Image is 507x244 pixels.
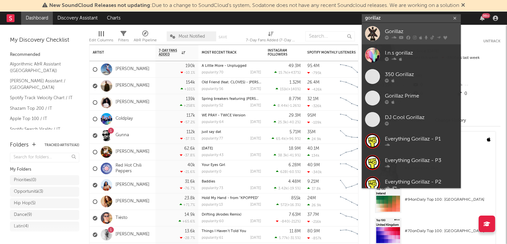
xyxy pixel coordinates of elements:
div: [DATE] [250,236,261,240]
div: Baddies [202,180,261,183]
svg: Chart title [337,94,367,111]
div: A Little More - Unplugged [202,64,261,68]
a: Spotify Search Virality / IT [10,126,73,133]
div: 24M [307,196,316,200]
button: Save [219,35,227,39]
div: ( ) [274,186,301,190]
div: Gorillaz Prime [385,92,457,100]
a: A Little More - Unplugged [202,64,247,68]
svg: Chart title [337,160,367,177]
div: 99 + [482,13,490,18]
a: [PERSON_NAME] [116,232,150,237]
div: ( ) [273,103,301,108]
div: popularity: 43 [202,153,223,157]
div: +101 % [181,87,195,91]
div: [DATE] [250,120,261,124]
span: -840 [280,220,289,224]
div: -795k [307,71,321,75]
div: Old Friend (feat. CLOVES) - KOPPY Remix [202,81,261,84]
div: ( ) [274,70,301,75]
div: ( ) [272,137,301,141]
div: Your Eyes Girl [202,163,261,167]
div: popularity: 64 [202,120,224,124]
div: Everything Gorillaz - P1 [385,135,457,143]
span: 572 [281,203,287,207]
div: 7-Day Fans Added (7-Day Fans Added) [246,28,295,47]
div: [DATE] [250,104,261,107]
div: WE PRAY - TWICE Version [202,114,261,117]
div: [DATE] [250,170,261,174]
div: 190k [186,64,195,68]
span: 7-Day Fans Added [159,49,180,57]
span: 3.42k [278,187,287,190]
div: 7.63M [289,213,301,217]
a: Spotify Track Velocity Chart / IT [10,94,73,102]
span: 25.3k [278,121,287,124]
div: popularity: 0 [202,170,221,174]
span: -212 % [290,220,300,224]
a: Latin(4) [10,222,79,231]
div: 11.8M [289,229,301,233]
div: Spotify Monthly Listeners [307,51,357,55]
span: -40.2 % [288,121,300,124]
div: -57.2 % [180,120,195,124]
a: Drifting (Arodes Remix) [202,213,241,217]
div: popularity: 60 [202,220,224,223]
svg: Chart title [337,111,367,127]
span: -19.5 % [288,187,300,190]
button: Untrack [483,38,500,45]
a: [PERSON_NAME] [116,83,150,89]
div: Opportunità ( 3 ) [14,188,43,196]
div: [DATE] [250,87,261,91]
span: -60.5 % [288,170,300,174]
input: Search... [305,31,355,41]
div: -37.5 % [180,137,195,141]
div: DJ Cool Gorillaz [385,113,457,121]
div: Dance ( 9 ) [14,211,32,219]
div: Gorillaz [385,27,457,35]
a: [PERSON_NAME] [116,182,150,188]
div: 37.8k [307,186,321,191]
div: -326k [307,104,321,108]
div: popularity: 56 [202,87,223,91]
a: Your Eyes Girl [202,163,225,167]
svg: Chart title [337,144,367,160]
a: Dashboard [21,12,53,25]
div: 31.6k [185,180,195,184]
div: popularity: 70 [202,71,223,74]
a: Everything Gorillaz - P1 [362,130,461,152]
div: ( ) [276,219,301,224]
a: Baddies [202,180,215,183]
div: 4.48M [288,180,301,184]
svg: Chart title [337,193,367,210]
svg: Chart title [337,226,367,243]
div: popularity: 13 [202,203,223,207]
div: Latin ( 4 ) [14,223,29,230]
a: DJ Cool Gorillaz [362,109,461,130]
a: #94onDaily Top 100: [GEOGRAPHIC_DATA] [370,186,495,218]
div: Edit Columns [89,36,113,44]
a: Old Friend (feat. CLOVES) - [PERSON_NAME] Remix [202,81,289,84]
div: [DATE] [250,203,261,207]
a: Gorillaz [362,23,461,44]
div: 40.1M [307,146,319,151]
a: 350 Gorillaz [362,66,461,87]
div: 14.9k [185,213,195,217]
span: -31.5 % [289,236,300,240]
span: : Due to a change to SoundCloud's system, Sodatone does not have any recent Soundcloud releases. ... [49,3,459,8]
div: 6.28M [288,163,301,167]
div: 24.9k [307,137,321,141]
a: Red Hot Chili Peppers [116,163,152,174]
div: My Discovery Checklist [10,36,79,44]
a: [DATE] [202,147,213,150]
div: [DATE] [250,186,261,190]
span: -1.26 % [288,104,300,108]
div: popularity: 73 [202,186,223,190]
input: Search for artists [362,14,461,22]
div: 32.1M [307,97,319,101]
a: [PERSON_NAME] [116,149,150,155]
div: Everything Gorillaz - P3 [385,156,457,164]
div: ( ) [274,153,301,157]
div: 9.21M [307,180,319,184]
div: 26.9k [307,203,321,207]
